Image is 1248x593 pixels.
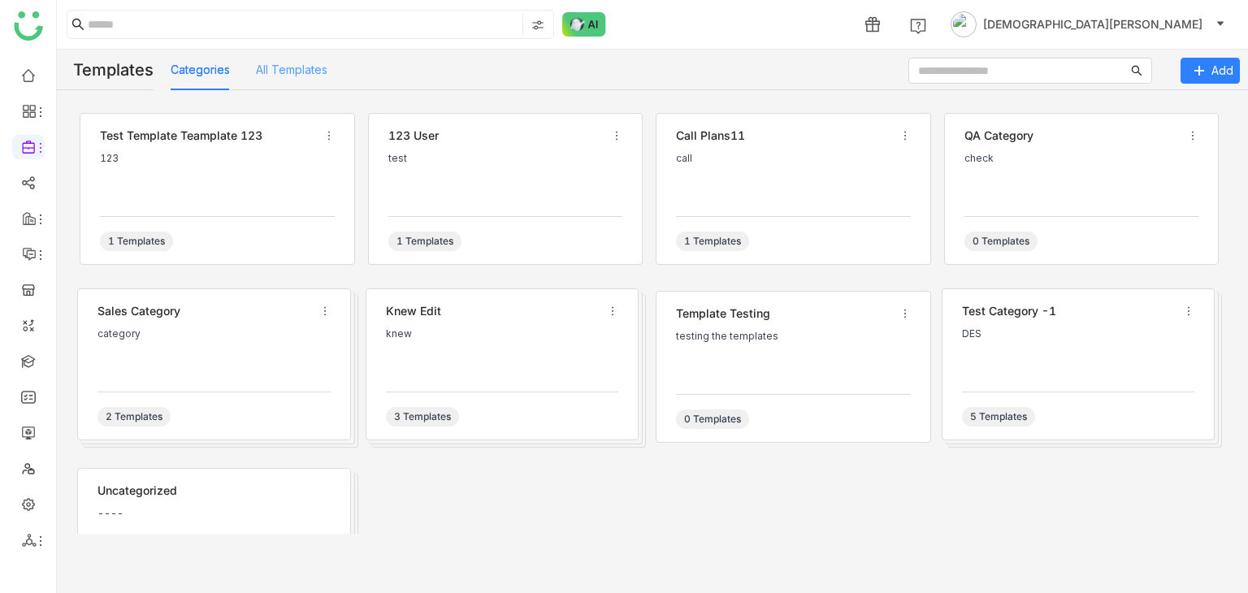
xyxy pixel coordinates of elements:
[386,328,619,340] div: knew
[531,19,544,32] img: search-type.svg
[964,232,1038,251] div: 0 Templates
[388,153,623,164] div: test
[964,153,1199,164] div: check
[562,12,606,37] img: ask-buddy-normal.svg
[1211,62,1233,80] span: Add
[676,153,911,164] div: call
[388,127,604,145] div: 123 user
[962,407,1035,426] div: 5 Templates
[14,11,43,41] img: logo
[57,50,154,90] div: Templates
[97,302,311,320] div: sales category
[676,305,891,322] div: template testing
[676,409,749,429] div: 0 Templates
[171,61,230,79] button: Categories
[100,153,335,164] div: 123
[676,127,891,145] div: call plans11
[910,18,926,34] img: help.svg
[100,232,173,251] div: 1 Templates
[97,407,171,426] div: 2 Templates
[97,328,331,340] div: category
[676,232,749,251] div: 1 Templates
[1181,58,1240,84] button: Add
[962,328,1195,340] div: DES
[97,482,331,500] div: Uncategorized
[964,127,1180,145] div: QA category
[951,11,977,37] img: avatar
[388,232,461,251] div: 1 Templates
[256,61,327,79] button: All Templates
[386,407,459,426] div: 3 Templates
[962,302,1176,320] div: Test Category -1
[947,11,1228,37] button: [DEMOGRAPHIC_DATA][PERSON_NAME]
[386,302,600,320] div: knew edit
[97,508,331,519] div: ----
[100,127,315,145] div: test template teamplate 123
[676,331,911,342] div: testing the templates
[983,15,1202,33] span: [DEMOGRAPHIC_DATA][PERSON_NAME]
